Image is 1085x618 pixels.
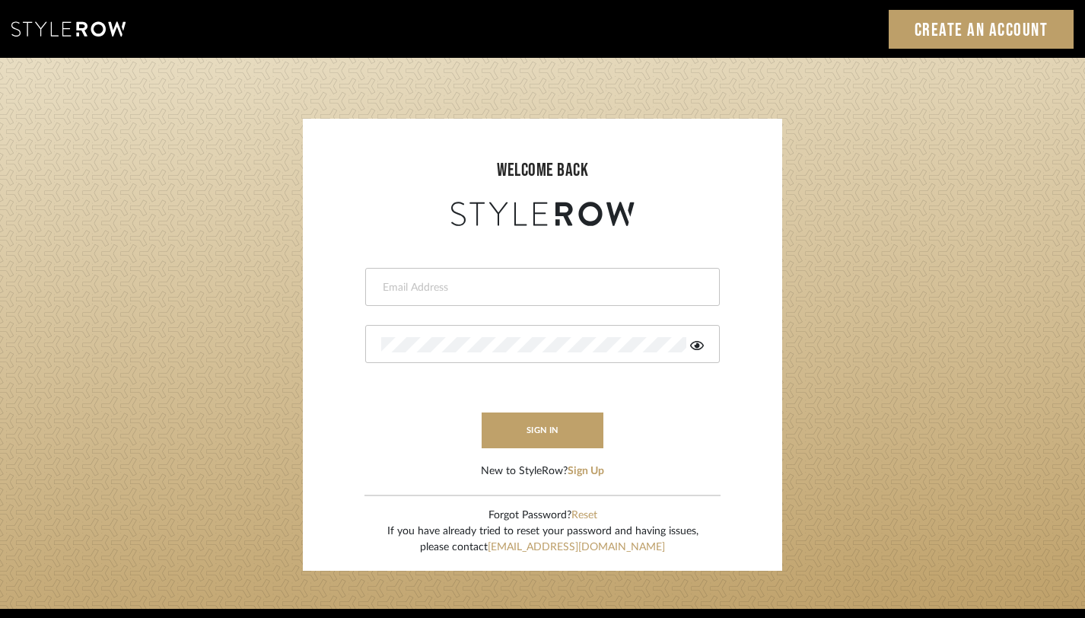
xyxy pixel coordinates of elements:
[571,508,597,524] button: Reset
[488,542,665,553] a: [EMAIL_ADDRESS][DOMAIN_NAME]
[482,413,603,448] button: sign in
[318,157,767,184] div: welcome back
[387,524,698,556] div: If you have already tried to reset your password and having issues, please contact
[568,463,604,479] button: Sign Up
[381,280,700,295] input: Email Address
[481,463,604,479] div: New to StyleRow?
[387,508,698,524] div: Forgot Password?
[889,10,1074,49] a: Create an Account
